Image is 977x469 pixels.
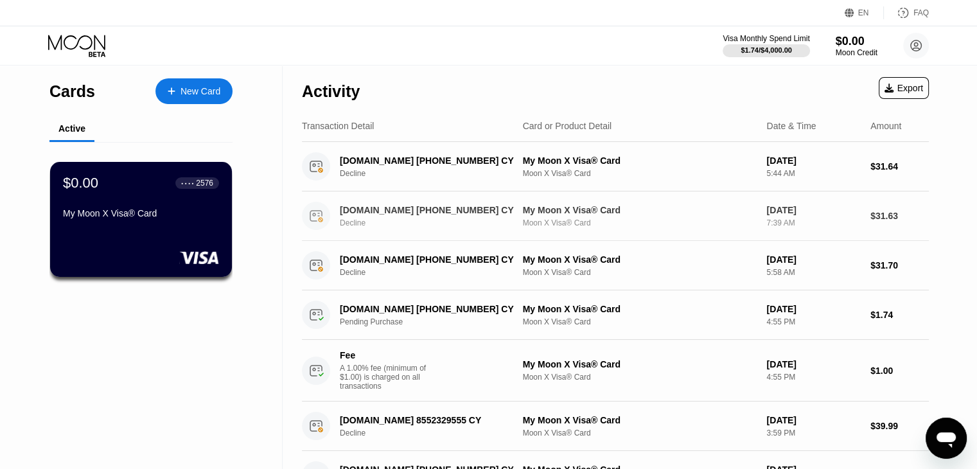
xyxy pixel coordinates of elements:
div: 4:55 PM [766,373,860,382]
div: Moon Credit [836,48,877,57]
div: Decline [340,218,529,227]
div: My Moon X Visa® Card [523,359,757,369]
div: Transaction Detail [302,121,374,131]
div: Export [879,77,929,99]
div: [DOMAIN_NAME] [PHONE_NUMBER] CYPending PurchaseMy Moon X Visa® CardMoon X Visa® Card[DATE]4:55 PM... [302,290,929,340]
div: Activity [302,82,360,101]
div: [DATE] [766,205,860,215]
div: My Moon X Visa® Card [63,208,219,218]
div: Moon X Visa® Card [523,218,757,227]
div: A 1.00% fee (minimum of $1.00) is charged on all transactions [340,364,436,391]
div: [DATE] [766,359,860,369]
div: 5:44 AM [766,169,860,178]
div: Amount [870,121,901,131]
iframe: Button to launch messaging window [926,418,967,459]
div: $31.64 [870,161,929,172]
div: $1.74 [870,310,929,320]
div: $0.00Moon Credit [836,35,877,57]
div: Moon X Visa® Card [523,317,757,326]
div: $31.70 [870,260,929,270]
div: Decline [340,169,529,178]
div: Fee [340,350,430,360]
div: Active [58,123,85,134]
div: [DATE] [766,304,860,314]
div: [DOMAIN_NAME] [PHONE_NUMBER] CYDeclineMy Moon X Visa® CardMoon X Visa® Card[DATE]5:44 AM$31.64 [302,142,929,191]
div: Card or Product Detail [523,121,612,131]
div: 5:58 AM [766,268,860,277]
div: [DATE] [766,254,860,265]
div: $31.63 [870,211,929,221]
div: FAQ [913,8,929,17]
div: Decline [340,268,529,277]
div: Decline [340,429,529,438]
div: New Card [180,86,220,97]
div: Cards [49,82,95,101]
div: Date & Time [766,121,816,131]
div: Visa Monthly Spend Limit [723,34,809,43]
div: Moon X Visa® Card [523,268,757,277]
div: 3:59 PM [766,429,860,438]
div: [DOMAIN_NAME] [PHONE_NUMBER] CYDeclineMy Moon X Visa® CardMoon X Visa® Card[DATE]5:58 AM$31.70 [302,241,929,290]
div: [DOMAIN_NAME] 8552329555 CY [340,415,516,425]
div: Pending Purchase [340,317,529,326]
div: FeeA 1.00% fee (minimum of $1.00) is charged on all transactionsMy Moon X Visa® CardMoon X Visa® ... [302,340,929,402]
div: FAQ [884,6,929,19]
div: Export [885,83,923,93]
div: $1.00 [870,366,929,376]
div: 7:39 AM [766,218,860,227]
div: $0.00● ● ● ●2576My Moon X Visa® Card [50,162,232,277]
div: Visa Monthly Spend Limit$1.74/$4,000.00 [723,34,809,57]
div: My Moon X Visa® Card [523,205,757,215]
div: My Moon X Visa® Card [523,304,757,314]
div: ● ● ● ● [181,181,194,185]
div: [DOMAIN_NAME] [PHONE_NUMBER] CYDeclineMy Moon X Visa® CardMoon X Visa® Card[DATE]7:39 AM$31.63 [302,191,929,241]
div: [DATE] [766,415,860,425]
div: [DOMAIN_NAME] [PHONE_NUMBER] CY [340,205,516,215]
div: My Moon X Visa® Card [523,254,757,265]
div: $1.74 / $4,000.00 [741,46,792,54]
div: Moon X Visa® Card [523,429,757,438]
div: $0.00 [836,35,877,48]
div: Moon X Visa® Card [523,169,757,178]
div: New Card [155,78,233,104]
div: EN [858,8,869,17]
div: $39.99 [870,421,929,431]
div: [DATE] [766,155,860,166]
div: 2576 [196,179,213,188]
div: My Moon X Visa® Card [523,415,757,425]
div: Moon X Visa® Card [523,373,757,382]
div: 4:55 PM [766,317,860,326]
div: [DOMAIN_NAME] 8552329555 CYDeclineMy Moon X Visa® CardMoon X Visa® Card[DATE]3:59 PM$39.99 [302,402,929,451]
div: My Moon X Visa® Card [523,155,757,166]
div: [DOMAIN_NAME] [PHONE_NUMBER] CY [340,254,516,265]
div: EN [845,6,884,19]
div: [DOMAIN_NAME] [PHONE_NUMBER] CY [340,155,516,166]
div: $0.00 [63,175,98,191]
div: [DOMAIN_NAME] [PHONE_NUMBER] CY [340,304,516,314]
